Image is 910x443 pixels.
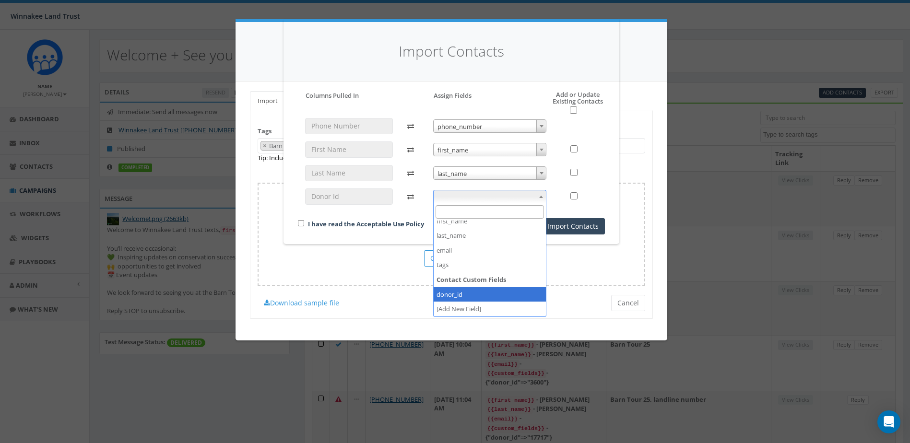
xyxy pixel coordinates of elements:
[305,165,393,181] input: Last Name
[434,167,546,180] span: last_name
[434,185,546,272] li: Standard Fields
[434,302,546,316] li: [Add New Field]
[434,287,546,302] li: donor_id
[434,228,546,243] li: last_name
[531,91,605,114] h5: Add or Update Existing Contacts
[436,205,544,219] input: Search
[434,257,546,272] li: tags
[306,91,359,100] h5: Columns Pulled In
[877,410,900,433] div: Open Intercom Messenger
[434,143,546,157] span: first_name
[433,119,547,133] span: phone_number
[434,120,546,133] span: phone_number
[434,91,472,100] h5: Assign Fields
[298,41,605,62] h4: Import Contacts
[434,272,546,287] strong: Contact Custom Fields
[308,220,424,228] a: I have read the Acceptable Use Policy
[434,243,546,258] li: email
[305,141,393,158] input: First Name
[433,143,547,156] span: first_name
[434,272,546,302] li: Contact Custom Fields
[570,106,577,114] input: Select All
[541,218,605,234] button: Import Contacts
[434,214,546,229] li: first_name
[305,188,393,205] input: Donor Id
[433,166,547,180] span: last_name
[305,118,393,134] input: Phone Number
